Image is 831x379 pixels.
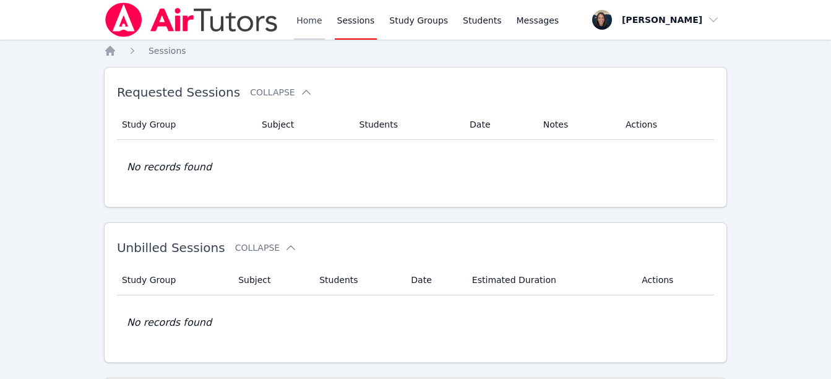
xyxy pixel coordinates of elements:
td: No records found [117,295,714,350]
span: Requested Sessions [117,85,240,100]
a: Sessions [149,45,186,57]
img: Air Tutors [104,2,279,37]
th: Actions [634,265,714,295]
th: Actions [618,110,714,140]
span: Unbilled Sessions [117,240,225,255]
th: Students [312,265,403,295]
th: Study Group [117,265,231,295]
span: Messages [517,14,559,27]
th: Subject [254,110,352,140]
button: Collapse [235,242,297,254]
th: Subject [231,265,312,295]
th: Study Group [117,110,254,140]
th: Estimated Duration [465,265,634,295]
th: Students [352,110,462,140]
span: Sessions [149,46,186,56]
th: Date [403,265,465,295]
button: Collapse [250,86,312,98]
th: Notes [536,110,618,140]
td: No records found [117,140,714,194]
nav: Breadcrumb [104,45,727,57]
th: Date [462,110,536,140]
